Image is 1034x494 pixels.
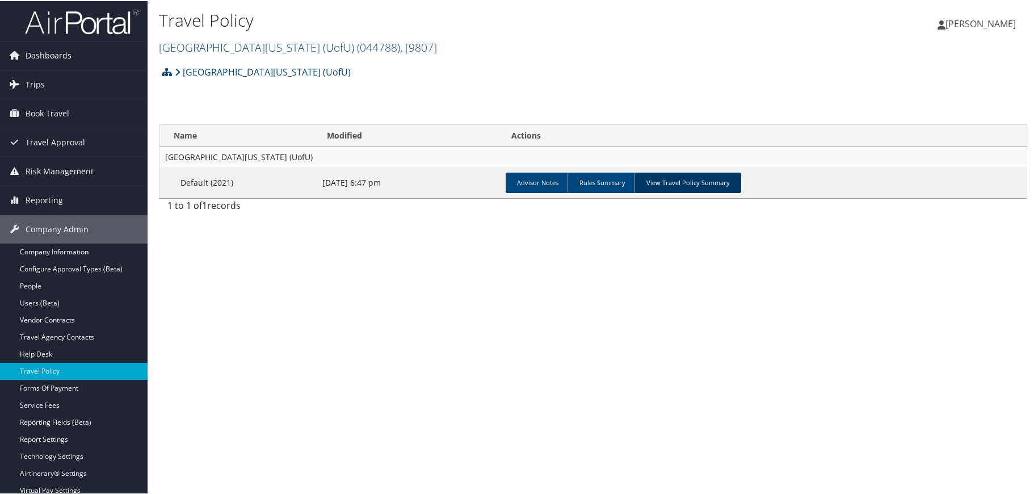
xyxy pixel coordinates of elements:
[159,39,437,54] a: [GEOGRAPHIC_DATA][US_STATE] (UofU)
[400,39,437,54] span: , [ 9807 ]
[26,40,72,69] span: Dashboards
[159,7,738,31] h1: Travel Policy
[317,166,501,197] td: [DATE] 6:47 pm
[25,7,138,34] img: airportal-logo.png
[167,198,368,217] div: 1 to 1 of records
[357,39,400,54] span: ( 044788 )
[26,69,45,98] span: Trips
[26,156,94,185] span: Risk Management
[568,171,637,192] a: Rules Summary
[945,16,1016,29] span: [PERSON_NAME]
[506,171,570,192] a: Advisor Notes
[159,166,317,197] td: Default (2021)
[26,214,89,242] span: Company Admin
[26,98,69,127] span: Book Travel
[317,124,501,146] th: Modified: activate to sort column ascending
[634,171,741,192] a: View Travel Policy Summary
[938,6,1027,40] a: [PERSON_NAME]
[159,146,1027,166] td: [GEOGRAPHIC_DATA][US_STATE] (UofU)
[202,198,207,211] span: 1
[26,127,85,156] span: Travel Approval
[501,124,1027,146] th: Actions
[159,124,317,146] th: Name: activate to sort column ascending
[26,185,63,213] span: Reporting
[175,60,351,82] a: [GEOGRAPHIC_DATA][US_STATE] (UofU)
